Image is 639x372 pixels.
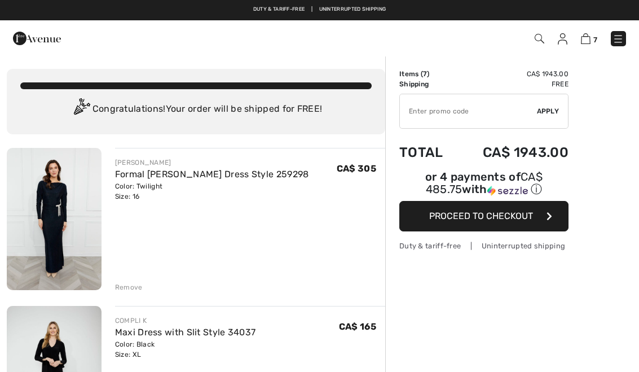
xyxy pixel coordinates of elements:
[20,98,372,121] div: Congratulations! Your order will be shipped for FREE!
[456,133,569,172] td: CA$ 1943.00
[13,32,61,43] a: 1ère Avenue
[537,106,559,116] span: Apply
[115,316,256,326] div: COMPLI K
[429,211,533,221] span: Proceed to Checkout
[13,27,61,50] img: 1ère Avenue
[400,94,537,128] input: Promo code
[426,170,543,196] span: CA$ 485.75
[115,339,256,360] div: Color: Black Size: XL
[399,133,456,172] td: Total
[399,79,456,89] td: Shipping
[115,181,309,202] div: Color: Twilight Size: 16
[581,33,590,44] img: Shopping Bag
[581,32,597,45] a: 7
[558,33,567,45] img: My Info
[593,36,597,44] span: 7
[115,169,309,180] a: Formal [PERSON_NAME] Dress Style 259298
[115,282,143,292] div: Remove
[535,34,544,43] img: Search
[399,69,456,79] td: Items ( )
[423,70,427,78] span: 7
[612,33,624,45] img: Menu
[399,172,569,201] div: or 4 payments ofCA$ 485.75withSezzle Click to learn more about Sezzle
[487,186,528,196] img: Sezzle
[456,79,569,89] td: Free
[399,201,569,231] button: Proceed to Checkout
[70,98,92,121] img: Congratulation2.svg
[456,69,569,79] td: CA$ 1943.00
[7,148,102,290] img: Formal Maxi Sheath Dress Style 259298
[399,240,569,251] div: Duty & tariff-free | Uninterrupted shipping
[115,157,309,168] div: [PERSON_NAME]
[339,321,376,332] span: CA$ 165
[115,327,256,338] a: Maxi Dress with Slit Style 34037
[337,163,376,174] span: CA$ 305
[399,172,569,197] div: or 4 payments of with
